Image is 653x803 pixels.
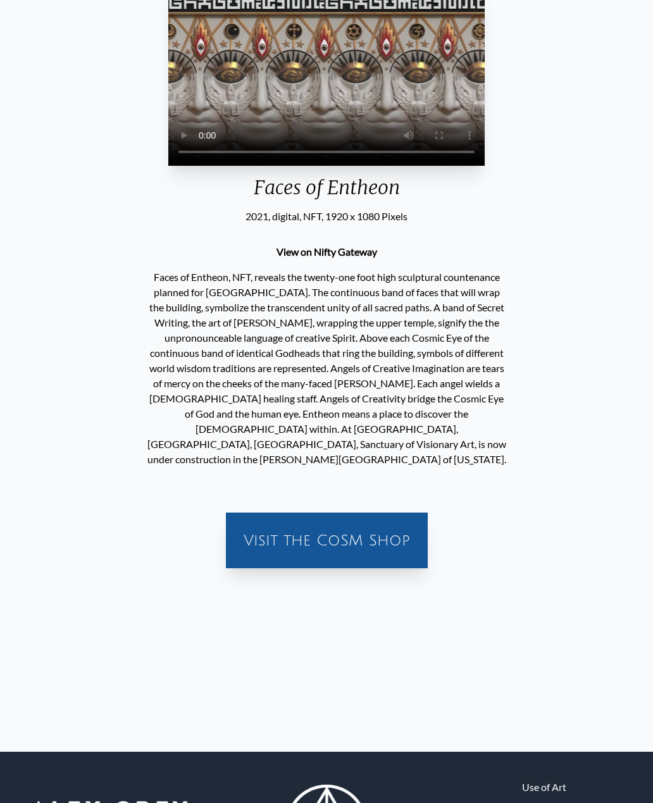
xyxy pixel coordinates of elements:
a: Use of Art [522,780,566,795]
a: Visit the CoSM Shop [233,521,420,561]
p: Faces of Entheon, NFT, reveals the twenty-one foot high sculptural countenance planned for [GEOGR... [147,265,507,473]
a: View on Nifty Gateway [277,246,377,258]
div: Faces of Entheon [168,177,485,209]
div: 2021, digital, NFT, 1920 x 1080 Pixels [168,209,485,225]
